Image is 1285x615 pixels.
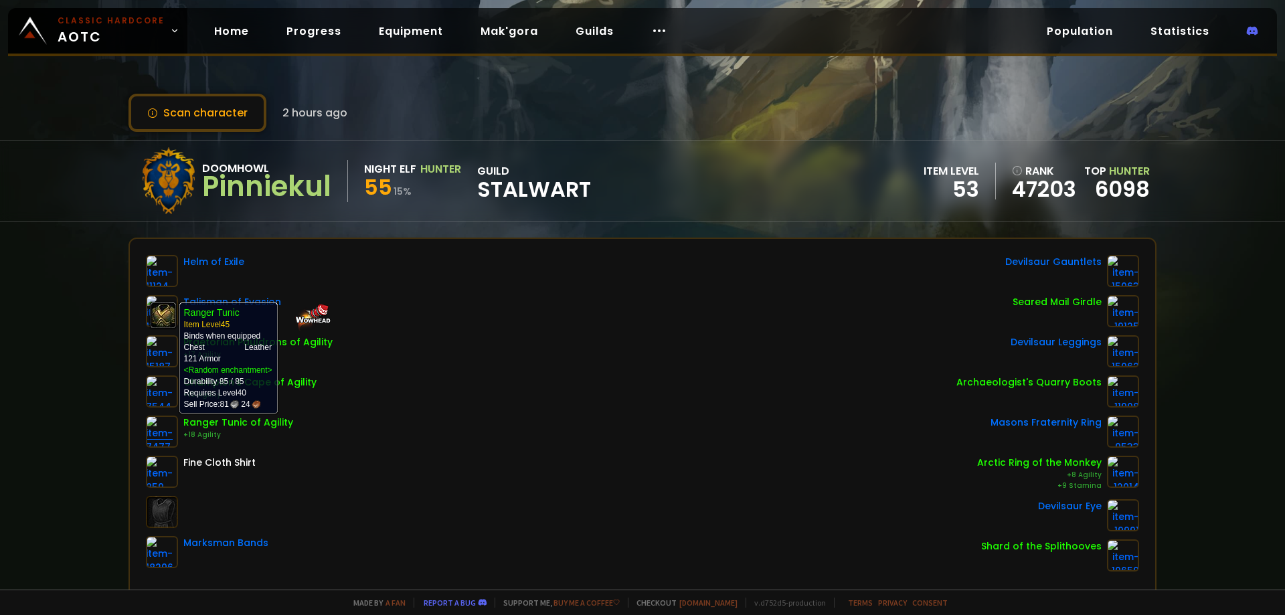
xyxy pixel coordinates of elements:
[394,185,412,198] small: 15 %
[183,295,281,309] div: Talisman of Evasion
[956,375,1102,389] div: Archaeologist's Quarry Boots
[1107,499,1139,531] img: item-19991
[202,177,331,197] div: Pinniekul
[128,94,266,132] button: Scan character
[183,536,268,550] div: Marksman Bands
[1107,456,1139,488] img: item-12014
[1107,375,1139,408] img: item-11908
[1036,17,1124,45] a: Population
[244,343,272,352] span: Leather
[1084,163,1150,179] div: Top
[184,320,230,329] span: Item Level 45
[58,15,165,27] small: Classic Hardcore
[470,17,549,45] a: Mak'gora
[1109,163,1150,179] span: Hunter
[203,17,260,45] a: Home
[977,480,1102,491] div: +9 Stamina
[184,354,221,363] span: 121 Armor
[848,598,873,608] a: Terms
[58,15,165,47] span: AOTC
[924,179,979,199] div: 53
[202,160,331,177] div: Doomhowl
[424,598,476,608] a: Report a bug
[981,539,1102,553] div: Shard of the Splithooves
[146,335,178,367] img: item-15187
[977,456,1102,470] div: Arctic Ring of the Monkey
[495,598,620,608] span: Support me,
[183,416,293,430] div: Ranger Tunic of Agility
[183,430,293,440] div: +18 Agility
[477,179,591,199] span: Stalwart
[385,598,406,608] a: a fan
[1140,17,1220,45] a: Statistics
[8,8,187,54] a: Classic HardcoreAOTC
[1107,335,1139,367] img: item-15062
[1011,335,1102,349] div: Devilsaur Leggings
[746,598,826,608] span: v. d752d5 - production
[1107,295,1139,327] img: item-19125
[553,598,620,608] a: Buy me a coffee
[368,17,454,45] a: Equipment
[183,255,244,269] div: Helm of Exile
[364,161,416,177] div: Night Elf
[364,172,392,202] span: 55
[1107,416,1139,448] img: item-9533
[241,399,260,410] span: 24
[912,598,948,608] a: Consent
[1013,295,1102,309] div: Seared Mail Girdle
[977,470,1102,480] div: +8 Agility
[282,104,347,121] span: 2 hours ago
[628,598,738,608] span: Checkout
[146,416,178,448] img: item-7477
[1005,255,1102,269] div: Devilsaur Gauntlets
[991,416,1102,430] div: Masons Fraternity Ring
[477,163,591,199] div: guild
[184,342,207,353] td: Chest
[1038,499,1102,513] div: Devilsaur Eye
[679,598,738,608] a: [DOMAIN_NAME]
[1012,163,1076,179] div: rank
[146,255,178,287] img: item-11124
[1095,174,1150,204] a: 6098
[878,598,907,608] a: Privacy
[146,536,178,568] img: item-18296
[184,399,272,410] div: Sell Price:
[565,17,624,45] a: Guilds
[1012,179,1076,199] a: 47203
[1107,255,1139,287] img: item-15063
[184,365,272,375] span: <Random enchantment>
[1107,539,1139,572] img: item-10659
[184,306,272,387] td: Binds when equipped Durability 85 / 85
[420,161,461,177] div: Hunter
[146,456,178,488] img: item-859
[146,375,178,408] img: item-7544
[183,456,256,470] div: Fine Cloth Shirt
[184,387,272,410] td: Requires Level 40
[924,163,979,179] div: item level
[184,307,240,318] b: Ranger Tunic
[276,17,352,45] a: Progress
[220,399,239,410] span: 81
[345,598,406,608] span: Made by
